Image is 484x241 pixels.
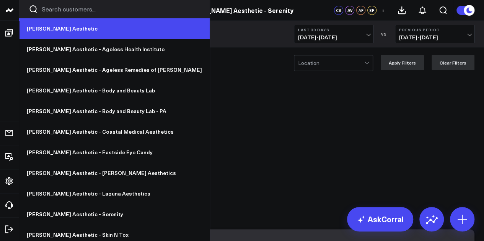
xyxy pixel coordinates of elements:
span: + [381,8,385,13]
div: AF [356,6,365,15]
div: CS [334,6,343,15]
a: [PERSON_NAME] Aesthetic [19,18,210,39]
b: Last 30 Days [298,27,369,32]
a: [PERSON_NAME] Aesthetic - Laguna Aesthetics [19,183,210,204]
input: Search customers input [42,5,200,13]
button: Clear Filters [432,55,474,70]
a: [PERSON_NAME] Aesthetic - [PERSON_NAME] Aesthetics [19,163,210,183]
a: AskCorral [347,207,413,231]
div: SP [367,6,376,15]
a: [PERSON_NAME] Aesthetic - Serenity [181,6,293,15]
div: VS [377,32,391,36]
a: [PERSON_NAME] Aesthetic - Coastal Medical Aesthetics [19,121,210,142]
a: [PERSON_NAME] Aesthetic - Body and Beauty Lab [19,80,210,101]
button: Previous Period[DATE]-[DATE] [395,25,474,43]
b: Previous Period [399,27,470,32]
a: [PERSON_NAME] Aesthetic - Serenity [19,204,210,225]
span: [DATE] - [DATE] [399,34,470,40]
a: [PERSON_NAME] Aesthetic - Eastside Eye Candy [19,142,210,163]
button: Apply Filters [381,55,424,70]
div: JW [345,6,354,15]
button: Search customers button [29,5,38,14]
a: [PERSON_NAME] Aesthetic - Ageless Health Institute [19,39,210,60]
button: + [378,6,388,15]
a: [PERSON_NAME] Aesthetic - Body and Beauty Lab - PA [19,101,210,121]
button: Last 30 Days[DATE]-[DATE] [294,25,373,43]
span: [DATE] - [DATE] [298,34,369,40]
a: [PERSON_NAME] Aesthetic - Ageless Remedies of [PERSON_NAME] [19,60,210,80]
